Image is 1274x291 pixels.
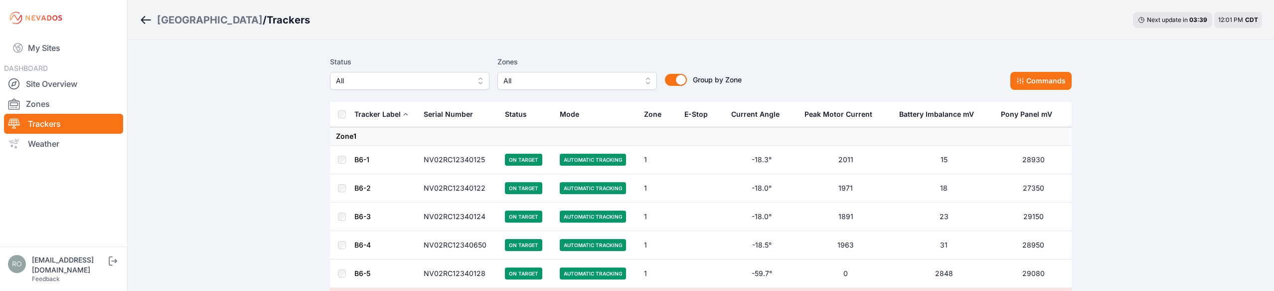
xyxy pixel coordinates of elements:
a: Trackers [4,114,123,134]
span: Automatic Tracking [560,154,626,166]
label: Status [330,56,489,68]
span: On Target [505,154,542,166]
td: 1891 [798,203,893,231]
td: 29080 [995,260,1072,288]
span: / [263,13,267,27]
td: 1963 [798,231,893,260]
button: Battery Imbalance mV [899,102,982,126]
div: Peak Motor Current [804,109,872,119]
span: On Target [505,239,542,251]
td: 23 [893,203,995,231]
span: On Target [505,211,542,223]
div: Status [505,109,527,119]
div: Tracker Label [354,109,401,119]
button: Peak Motor Current [804,102,880,126]
span: All [336,75,470,87]
div: Serial Number [424,109,473,119]
span: On Target [505,182,542,194]
div: Mode [560,109,579,119]
td: 0 [798,260,893,288]
button: All [330,72,489,90]
td: NV02RC12340128 [418,260,499,288]
button: Tracker Label [354,102,409,126]
td: -18.0° [725,174,798,203]
span: DASHBOARD [4,64,48,72]
a: B6-1 [354,155,369,164]
a: B6-5 [354,269,370,278]
td: -18.3° [725,146,798,174]
td: 31 [893,231,995,260]
div: Current Angle [731,109,780,119]
span: CDT [1245,16,1258,23]
button: Commands [1010,72,1072,90]
td: 2848 [893,260,995,288]
label: Zones [497,56,657,68]
img: Nevados [8,10,64,26]
td: 2011 [798,146,893,174]
span: Automatic Tracking [560,211,626,223]
td: -59.7° [725,260,798,288]
a: Feedback [32,275,60,283]
span: All [503,75,637,87]
a: [GEOGRAPHIC_DATA] [157,13,263,27]
h3: Trackers [267,13,310,27]
td: 18 [893,174,995,203]
td: 27350 [995,174,1072,203]
a: Site Overview [4,74,123,94]
div: 03 : 39 [1189,16,1207,24]
td: 28930 [995,146,1072,174]
td: 1971 [798,174,893,203]
button: Zone [644,102,669,126]
a: Weather [4,134,123,154]
a: B6-3 [354,212,371,221]
td: 1 [638,174,678,203]
button: Current Angle [731,102,788,126]
span: 12:01 PM [1218,16,1243,23]
td: 15 [893,146,995,174]
span: Group by Zone [693,75,742,84]
td: NV02RC12340122 [418,174,499,203]
span: Automatic Tracking [560,239,626,251]
div: Pony Panel mV [1001,109,1052,119]
td: 1 [638,203,678,231]
div: E-Stop [684,109,708,119]
a: Zones [4,94,123,114]
td: 1 [638,146,678,174]
span: Next update in [1147,16,1188,23]
button: Mode [560,102,587,126]
div: Zone [644,109,661,119]
span: Automatic Tracking [560,268,626,280]
button: Status [505,102,535,126]
button: All [497,72,657,90]
a: My Sites [4,36,123,60]
a: B6-4 [354,241,371,249]
button: Pony Panel mV [1001,102,1060,126]
td: -18.5° [725,231,798,260]
button: Serial Number [424,102,481,126]
button: E-Stop [684,102,716,126]
nav: Breadcrumb [140,7,310,33]
td: 28950 [995,231,1072,260]
span: Automatic Tracking [560,182,626,194]
td: -18.0° [725,203,798,231]
a: B6-2 [354,184,371,192]
td: NV02RC12340125 [418,146,499,174]
td: NV02RC12340124 [418,203,499,231]
td: 1 [638,260,678,288]
span: On Target [505,268,542,280]
td: 1 [638,231,678,260]
td: Zone 1 [330,127,1072,146]
div: Battery Imbalance mV [899,109,974,119]
td: 29150 [995,203,1072,231]
div: [EMAIL_ADDRESS][DOMAIN_NAME] [32,255,107,275]
td: NV02RC12340650 [418,231,499,260]
img: rono@prim.com [8,255,26,273]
